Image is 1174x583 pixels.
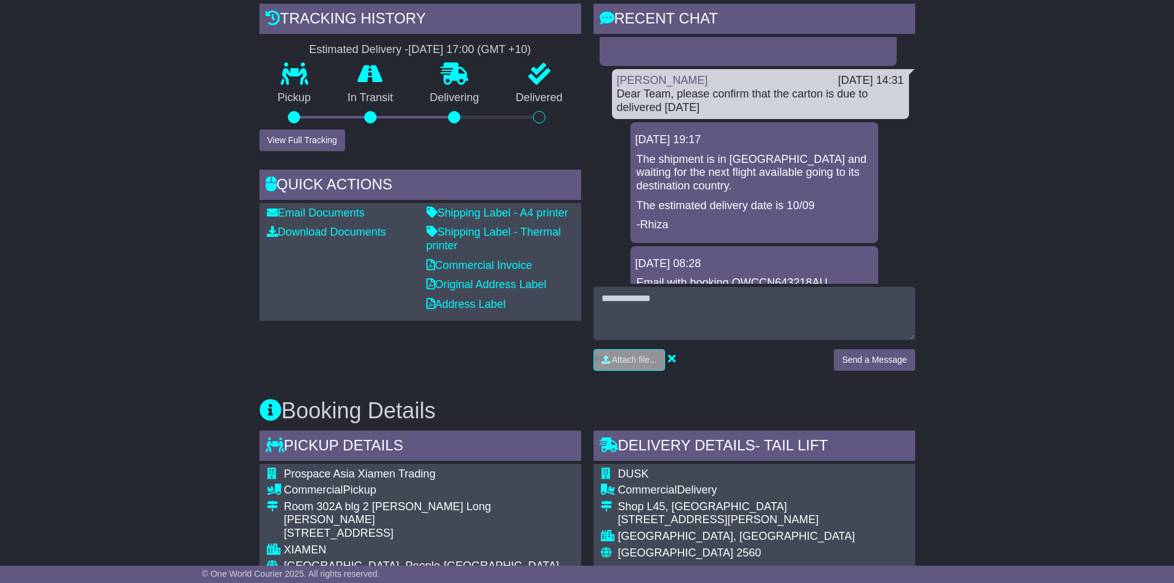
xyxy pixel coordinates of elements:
a: [PERSON_NAME] [617,74,708,86]
button: View Full Tracking [259,130,345,151]
span: [GEOGRAPHIC_DATA], People-[GEOGRAPHIC_DATA] [284,560,560,572]
p: The estimated delivery date is 10/09 [637,199,872,213]
button: Send a Message [834,349,915,371]
span: Prospace Asia Xiamen Trading [284,468,436,480]
div: Pickup [284,484,574,497]
p: Email with booking OWCCN643218AU documents was sent to [EMAIL_ADDRESS][DOMAIN_NAME]. [637,276,872,316]
div: Quick Actions [259,170,581,203]
span: Commercial [284,484,343,496]
a: Original Address Label [426,278,547,291]
span: - Tail Lift [755,437,828,453]
span: DUSK [618,468,649,480]
p: In Transit [329,91,412,105]
div: Pickup Details [259,431,581,464]
div: RECENT CHAT [593,4,915,37]
div: [GEOGRAPHIC_DATA], [GEOGRAPHIC_DATA] [618,530,855,544]
a: Address Label [426,298,506,310]
a: Commercial Invoice [426,259,532,271]
a: Shipping Label - A4 printer [426,207,568,219]
p: Delivered [497,91,581,105]
span: 2560 [736,547,761,559]
div: Dear Team, please confirm that the carton is due to delivered [DATE] [617,88,904,114]
span: © One World Courier 2025. All rights reserved. [202,569,380,579]
div: [DATE] 17:00 (GMT +10) [409,43,531,57]
p: -Rhiza [637,218,872,232]
span: Commercial [618,484,677,496]
div: [STREET_ADDRESS] [284,527,574,540]
div: [DATE] 14:31 [838,74,904,88]
a: Download Documents [267,226,386,238]
div: [DATE] 19:17 [635,133,873,147]
a: Shipping Label - Thermal printer [426,226,561,252]
h3: Booking Details [259,399,915,423]
p: The shipment is in [GEOGRAPHIC_DATA] and waiting for the next flight available going to its desti... [637,153,872,193]
div: [DATE] 08:28 [635,257,873,271]
div: [STREET_ADDRESS][PERSON_NAME] [618,513,855,527]
div: Estimated Delivery - [259,43,581,57]
div: Room 302A blg 2 [PERSON_NAME] Long [PERSON_NAME] [284,500,574,527]
div: Delivery Details [593,431,915,464]
div: Delivery [618,484,855,497]
p: Delivering [412,91,498,105]
a: Email Documents [267,207,365,219]
div: Shop L45, [GEOGRAPHIC_DATA] [618,500,855,514]
p: Pickup [259,91,330,105]
div: Tracking history [259,4,581,37]
div: XIAMEN [284,544,574,557]
span: [GEOGRAPHIC_DATA] [618,547,733,559]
